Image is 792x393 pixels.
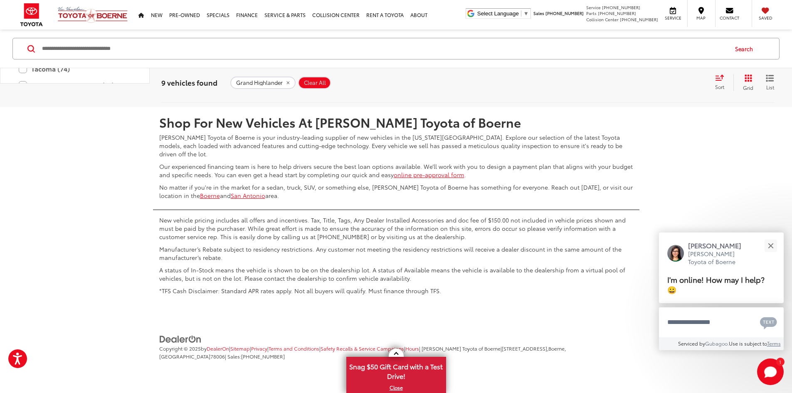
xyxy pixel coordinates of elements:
[230,76,296,89] button: remove Grand%20Highlander
[250,345,267,352] span: |
[159,133,633,158] p: [PERSON_NAME] Toyota of Boerne is your industry-leading supplier of new vehicles in the [US_STATE...
[319,345,404,352] span: |
[502,345,548,352] span: [STREET_ADDRESS],
[545,10,584,16] span: [PHONE_NUMBER]
[779,360,781,363] span: 1
[743,84,753,91] span: Grid
[659,307,784,337] textarea: Type your message
[304,79,326,86] span: Clear All
[598,10,636,16] span: [PHONE_NUMBER]
[733,74,760,91] button: Grid View
[229,345,250,352] span: |
[159,353,210,360] span: [GEOGRAPHIC_DATA]
[586,4,601,10] span: Service
[230,345,250,352] a: Sitemap
[19,78,131,92] label: Tacoma i-FORCE MAX (24)
[41,39,727,59] input: Search by Make, Model, or Keyword
[705,340,729,347] a: Gubagoo.
[269,345,319,352] a: Terms and Conditions
[757,313,780,331] button: Chat with SMS
[667,274,765,295] span: I'm online! How may I help? 😀
[159,334,202,342] a: DealerOn
[159,162,633,179] p: Our experienced financing team is here to help drivers secure the best loan options available. We...
[711,74,733,91] button: Select sort value
[766,83,774,90] span: List
[405,345,419,352] a: Hours
[241,353,285,360] span: [PHONE_NUMBER]
[225,353,285,360] span: | Sales:
[760,74,780,91] button: List View
[159,335,202,344] img: DealerOn
[548,345,566,352] span: Boerne,
[678,340,705,347] span: Serviced by
[251,345,267,352] a: Privacy
[19,62,131,76] label: Tacoma (74)
[757,358,784,385] svg: Start Chat
[602,4,640,10] span: [PHONE_NUMBER]
[298,76,331,89] button: Clear All
[200,191,220,200] a: Boerne
[57,6,128,23] img: Vic Vaughan Toyota of Boerne
[688,250,750,266] p: [PERSON_NAME] Toyota of Boerne
[729,340,767,347] span: Use is subject to
[236,79,283,86] span: Grand Highlander
[720,15,739,21] span: Contact
[620,16,658,22] span: [PHONE_NUMBER]
[321,345,404,352] a: Safety Recalls & Service Campaigns, Opens in a new tab
[757,358,784,385] button: Toggle Chat Window
[767,340,781,347] a: Terms
[159,216,633,241] p: New vehicle pricing includes all offers and incentives. Tax, Title, Tags, Any Dealer Installed Ac...
[477,10,519,17] span: Select Language
[586,10,597,16] span: Parts
[159,115,633,129] h2: Shop For New Vehicles At [PERSON_NAME] Toyota of Boerne
[659,232,784,350] div: Close[PERSON_NAME][PERSON_NAME] Toyota of BoerneI'm online! How may I help? 😀Type your messageCha...
[664,15,682,21] span: Service
[404,345,419,352] span: |
[201,345,229,352] span: by
[159,345,201,352] span: Copyright © 2025
[207,345,229,352] a: DealerOn Home Page
[688,241,750,250] p: [PERSON_NAME]
[715,83,724,90] span: Sort
[161,77,217,87] span: 9 vehicles found
[267,345,319,352] span: |
[159,266,633,282] p: A status of In-Stock means the vehicle is shown to be on the dealership lot. A status of Availabl...
[756,15,775,21] span: Saved
[692,15,710,21] span: Map
[159,287,633,295] p: *TFS Cash Disclaimer: Standard APR rates apply. Not all buyers will qualify. Must finance through...
[419,345,501,352] span: | [PERSON_NAME] Toyota of Boerne
[762,237,780,255] button: Close
[523,10,529,17] span: ▼
[521,10,521,17] span: ​
[760,316,777,329] svg: Text
[394,171,464,179] a: online pre-approval form
[210,353,225,360] span: 78006
[477,10,529,17] a: Select Language​
[586,16,619,22] span: Collision Center
[231,191,265,200] a: San Antonio
[159,245,633,262] p: Manufacturer’s Rebate subject to residency restrictions. Any customer not meeting the residency r...
[727,38,765,59] button: Search
[533,10,544,16] span: Sales
[159,183,633,200] p: No matter if you're in the market for a sedan, truck, SUV, or something else, [PERSON_NAME] Toyot...
[347,358,445,383] span: Snag $50 Gift Card with a Test Drive!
